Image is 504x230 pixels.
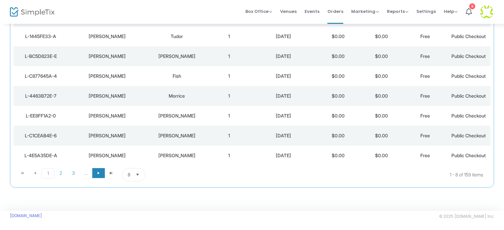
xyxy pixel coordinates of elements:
[451,73,486,79] span: Public Checkout
[316,26,360,46] td: $0.00
[420,113,430,118] span: Free
[451,33,486,39] span: Public Checkout
[451,113,486,118] span: Public Checkout
[253,93,315,99] div: 2025-08-10
[148,73,206,79] div: Fish
[360,46,403,66] td: $0.00
[416,3,436,20] span: Settings
[387,8,408,15] span: Reports
[360,86,403,106] td: $0.00
[253,152,315,159] div: 2025-08-10
[420,73,430,79] span: Free
[207,106,251,126] td: 1
[316,106,360,126] td: $0.00
[316,66,360,86] td: $0.00
[253,113,315,119] div: 2025-08-10
[207,86,251,106] td: 1
[15,152,66,159] div: L-4E5A35DE-A
[245,8,272,15] span: Box Office
[207,146,251,165] td: 1
[316,126,360,146] td: $0.00
[15,113,66,119] div: L-EE8FF1A2-0
[420,133,430,138] span: Free
[70,93,145,99] div: Chris
[253,53,315,60] div: 2025-08-11
[148,132,206,139] div: Phillips
[70,53,145,60] div: Craig
[207,46,251,66] td: 1
[253,33,315,40] div: 2025-08-11
[316,46,360,66] td: $0.00
[211,168,483,181] kendo-pager-info: 1 - 8 of 159 items
[108,170,114,176] span: Go to the last page
[148,113,206,119] div: Doucette
[316,86,360,106] td: $0.00
[41,168,55,179] span: Page 1
[207,26,251,46] td: 1
[70,113,145,119] div: Emily
[360,66,403,86] td: $0.00
[15,73,66,79] div: L-C877645A-4
[420,53,430,59] span: Free
[105,168,117,178] span: Go to the last page
[451,153,486,158] span: Public Checkout
[148,53,206,60] div: Herner
[148,152,206,159] div: Phillips
[439,214,494,219] span: © 2025 [DOMAIN_NAME] Inc.
[451,93,486,99] span: Public Checkout
[327,3,343,20] span: Orders
[80,168,92,178] span: Page 4
[207,126,251,146] td: 1
[55,168,67,178] span: Page 2
[444,8,458,15] span: Help
[15,53,66,60] div: L-BC5D823E-E
[133,168,142,181] button: Select
[451,133,486,138] span: Public Checkout
[15,132,66,139] div: L-C1CEAB4E-6
[305,3,319,20] span: Events
[70,73,145,79] div: Carolyn
[360,126,403,146] td: $0.00
[360,106,403,126] td: $0.00
[253,73,315,79] div: 2025-08-11
[360,146,403,165] td: $0.00
[420,153,430,158] span: Free
[253,132,315,139] div: 2025-08-10
[70,152,145,159] div: Erin
[15,33,66,40] div: L-1445FE33-A
[451,53,486,59] span: Public Checkout
[316,146,360,165] td: $0.00
[10,213,42,218] a: [DOMAIN_NAME]
[92,168,105,178] span: Go to the next page
[96,170,101,176] span: Go to the next page
[148,93,206,99] div: Morrice
[207,66,251,86] td: 1
[128,171,130,178] span: 8
[148,33,206,40] div: Tudor
[15,93,66,99] div: L-4463B72E-7
[351,8,379,15] span: Marketing
[70,132,145,139] div: Erin
[70,33,145,40] div: Patricia
[67,168,80,178] span: Page 3
[420,33,430,39] span: Free
[280,3,297,20] span: Venues
[360,26,403,46] td: $0.00
[469,3,475,9] div: 9
[420,93,430,99] span: Free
